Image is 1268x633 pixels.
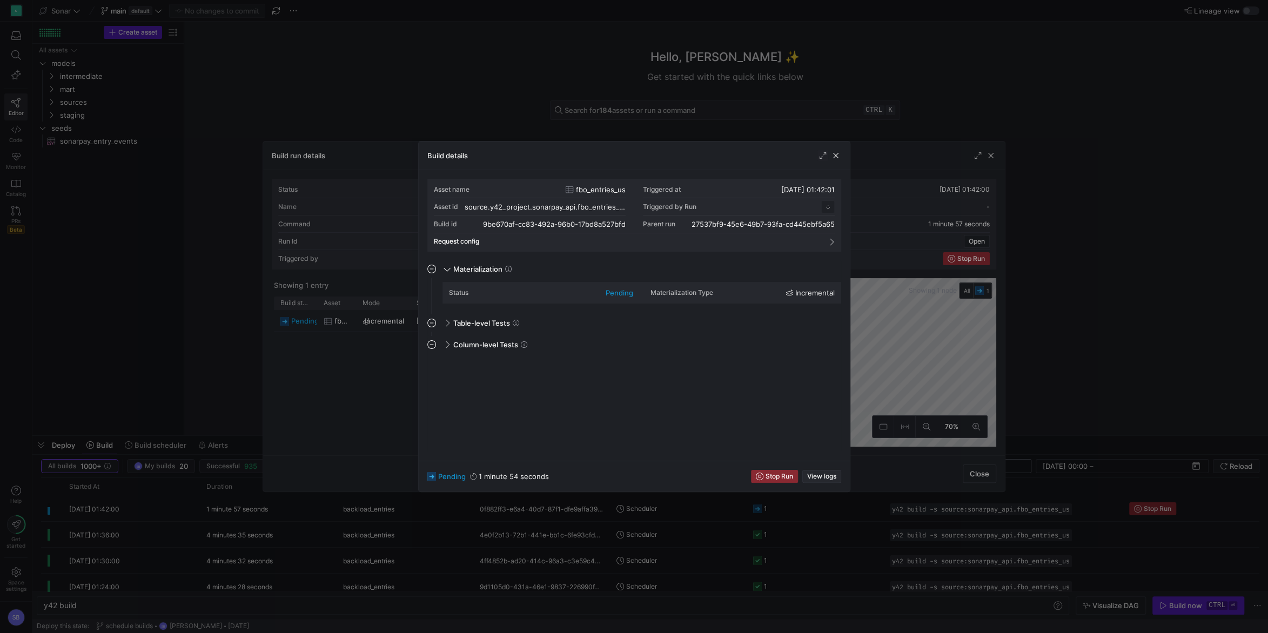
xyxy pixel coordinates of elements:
div: Status [449,289,468,297]
div: 27537bf9-45e6-49b7-93fa-cd445ebf5a65 [692,220,835,228]
mat-expansion-panel-header: Table-level Tests [427,314,841,332]
span: [DATE] 01:42:01 [781,185,835,194]
span: pending [438,472,466,481]
span: Stop Run [766,473,793,480]
span: View logs [807,473,836,480]
span: fbo_entries_us [576,185,626,194]
div: Asset id [434,203,458,211]
span: Incremental [795,288,835,297]
button: View logs [802,470,841,483]
div: Asset name [434,186,469,193]
div: 9be670af-cc83-492a-96b0-17bd8a527bfd [483,220,626,228]
div: Build id [434,220,457,228]
div: Triggered at [643,186,681,193]
div: pending [606,288,633,297]
mat-expansion-panel-header: Column-level Tests [427,336,841,353]
span: Parent run [643,220,675,228]
span: Table-level Tests [453,319,510,327]
y42-duration: 1 minute 54 seconds [479,472,549,481]
mat-expansion-panel-header: Request config [434,233,835,250]
div: Materialization [427,282,841,314]
div: Materialization Type [650,289,713,297]
div: source.y42_project.sonarpay_api.fbo_entries_us [465,203,626,211]
mat-expansion-panel-header: Materialization [427,260,841,278]
h3: Build details [427,151,468,160]
div: Triggered by Run [643,203,696,211]
button: Stop Run [751,470,798,483]
span: Column-level Tests [453,340,518,349]
span: Materialization [453,265,502,273]
mat-panel-title: Request config [434,238,822,245]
